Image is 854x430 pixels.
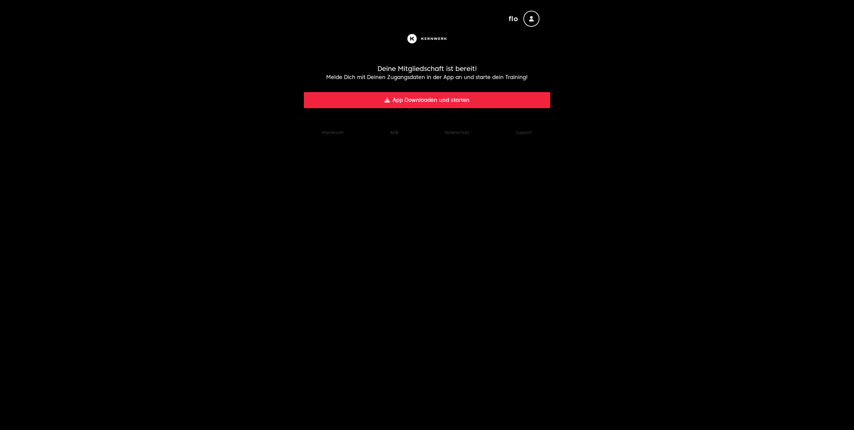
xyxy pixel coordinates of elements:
[322,130,343,135] a: Impressum
[304,73,550,81] p: Melde Dich mit Deinen Zugangsdaten in der App an und starte dein Training!
[509,11,540,27] button: flo
[509,14,518,23] span: flo
[390,130,398,135] a: AGB
[304,64,550,73] h1: Deine Mitgliedschaft ist bereit!
[516,130,532,135] button: Support
[406,32,448,45] img: Kernwerk®
[304,92,550,108] button: App Downloaden und starten
[445,130,469,135] a: Datenschutz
